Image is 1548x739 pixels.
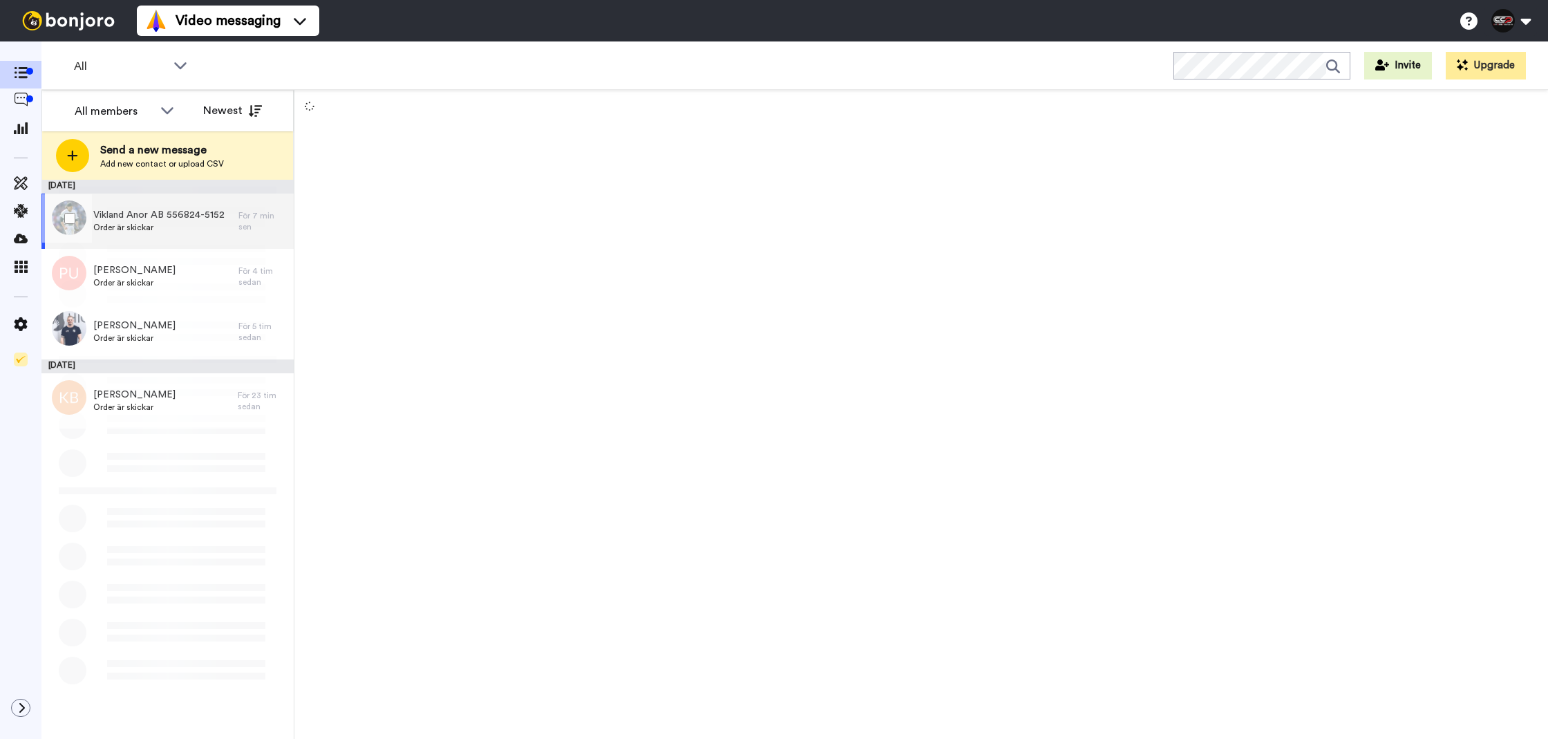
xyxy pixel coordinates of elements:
div: För 23 tim sedan [238,390,287,412]
span: Order är skickar [93,222,225,233]
img: 1d4715c5-8b24-4065-92bb-3e784193d100.jpg [52,311,86,346]
span: Video messaging [176,11,281,30]
span: Order är skickar [93,277,176,288]
div: [DATE] [41,359,294,373]
img: Checklist.svg [14,353,28,366]
div: För 5 tim sedan [238,321,287,343]
div: För 7 min sen [238,210,287,232]
div: [DATE] [41,180,294,194]
span: [PERSON_NAME] [93,319,176,333]
span: Order är skickar [93,402,176,413]
button: Upgrade [1446,52,1526,79]
span: Order är skickar [93,333,176,344]
button: Newest [193,97,272,124]
span: [PERSON_NAME] [93,388,176,402]
div: För 4 tim sedan [238,265,287,288]
button: Invite [1364,52,1432,79]
span: All [74,58,167,75]
span: [PERSON_NAME] [93,263,176,277]
span: Vikland Anor AB 556824-5152 [93,208,225,222]
img: kb.png [52,380,86,415]
img: vm-color.svg [145,10,167,32]
span: Add new contact or upload CSV [100,158,224,169]
img: pu.png [52,256,86,290]
span: Send a new message [100,142,224,158]
div: All members [75,103,153,120]
img: bj-logo-header-white.svg [17,11,120,30]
